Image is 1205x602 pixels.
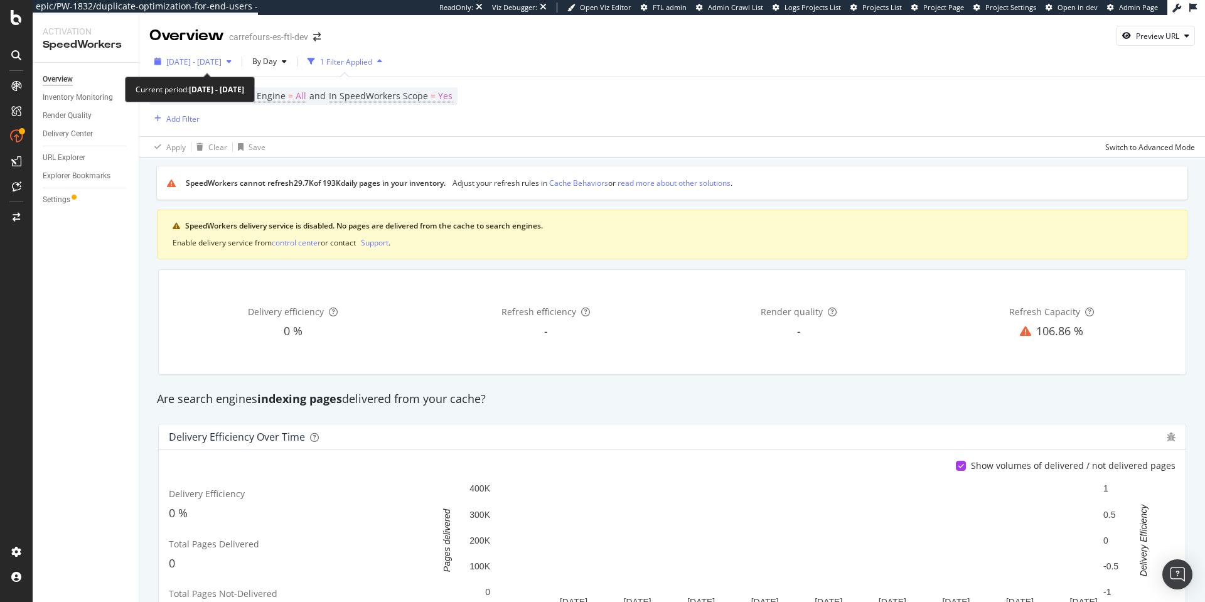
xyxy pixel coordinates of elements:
[189,84,244,95] b: [DATE] - [DATE]
[43,127,93,141] div: Delivery Center
[43,73,130,86] a: Overview
[43,91,130,104] a: Inventory Monitoring
[225,90,286,102] span: Search Engine
[1009,306,1080,318] span: Refresh Capacity
[320,56,372,67] div: 1 Filter Applied
[166,56,222,67] span: [DATE] - [DATE]
[453,178,732,188] div: Adjust your refresh rules in or .
[169,431,305,443] div: Delivery Efficiency over time
[43,73,73,86] div: Overview
[549,176,608,190] a: Cache Behaviors
[191,137,227,157] button: Clear
[1162,559,1192,589] div: Open Intercom Messenger
[1103,510,1116,520] text: 0.5
[169,538,259,550] span: Total Pages Delivered
[248,306,324,318] span: Delivery efficiency
[1103,484,1108,494] text: 1
[1103,588,1111,598] text: -1
[439,3,473,13] div: ReadOnly:
[1103,561,1118,571] text: -0.5
[1138,504,1149,576] text: Delivery Efficiency
[166,114,200,124] div: Add Filter
[985,3,1036,12] span: Project Settings
[442,508,452,572] text: Pages delivered
[43,91,113,104] div: Inventory Monitoring
[43,169,130,183] a: Explorer Bookmarks
[785,3,841,12] span: Logs Projects List
[257,391,342,406] strong: indexing pages
[1058,3,1098,12] span: Open in dev
[166,142,186,153] div: Apply
[43,127,130,141] a: Delivery Center
[567,3,631,13] a: Open Viz Editor
[43,193,70,207] div: Settings
[208,142,227,153] div: Clear
[862,3,902,12] span: Projects List
[249,142,265,153] div: Save
[169,588,277,599] span: Total Pages Not-Delivered
[303,51,387,72] button: 1 Filter Applied
[229,31,308,43] div: carrefours-es-ftl-dev
[43,25,129,38] div: Activation
[247,51,292,72] button: By Day
[296,87,306,105] span: All
[157,210,1187,259] div: warning banner
[136,82,244,97] div: Current period:
[272,237,321,249] button: control center
[186,178,446,188] div: SpeedWorkers cannot refresh 29.7K of 193K daily pages in your inventory.
[469,561,490,571] text: 100K
[492,3,537,13] div: Viz Debugger:
[149,137,186,157] button: Apply
[247,56,277,67] span: By Day
[501,306,576,318] span: Refresh efficiency
[469,535,490,546] text: 200K
[641,3,687,13] a: FTL admin
[309,90,326,102] span: and
[850,3,902,13] a: Projects List
[1100,137,1195,157] button: Switch to Advanced Mode
[233,137,265,157] button: Save
[761,306,823,318] span: Render quality
[288,90,293,102] span: =
[169,556,175,571] span: 0
[1107,3,1158,13] a: Admin Page
[1136,31,1179,41] div: Preview URL
[151,391,1194,407] div: Are search engines delivered from your cache?
[1046,3,1098,13] a: Open in dev
[43,109,130,122] a: Render Quality
[797,323,801,338] span: -
[361,237,388,249] button: Support
[43,169,110,183] div: Explorer Bookmarks
[149,111,200,126] button: Add Filter
[1117,26,1195,46] button: Preview URL
[169,505,188,520] span: 0 %
[149,25,224,46] div: Overview
[1103,535,1108,546] text: 0
[1167,433,1176,441] div: bug
[313,33,321,41] div: arrow-right-arrow-left
[169,488,245,500] span: Delivery Efficiency
[43,151,130,164] a: URL Explorer
[1105,142,1195,153] div: Switch to Advanced Mode
[361,237,388,248] div: Support
[485,588,490,598] text: 0
[284,323,303,338] span: 0 %
[708,3,763,12] span: Admin Crawl List
[43,193,130,207] a: Settings
[973,3,1036,13] a: Project Settings
[1036,323,1083,338] span: 106.86 %
[272,237,321,248] div: control center
[618,176,731,190] a: read more about other solutions
[149,51,237,72] button: [DATE] - [DATE]
[773,3,841,13] a: Logs Projects List
[173,237,1172,249] div: Enable delivery service from or contact .
[923,3,964,12] span: Project Page
[469,510,490,520] text: 300K
[653,3,687,12] span: FTL admin
[185,220,1172,232] div: SpeedWorkers delivery service is disabled. No pages are delivered from the cache to search engines.
[438,87,453,105] span: Yes
[469,484,490,494] text: 400K
[971,460,1176,472] div: Show volumes of delivered / not delivered pages
[43,109,92,122] div: Render Quality
[696,3,763,13] a: Admin Crawl List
